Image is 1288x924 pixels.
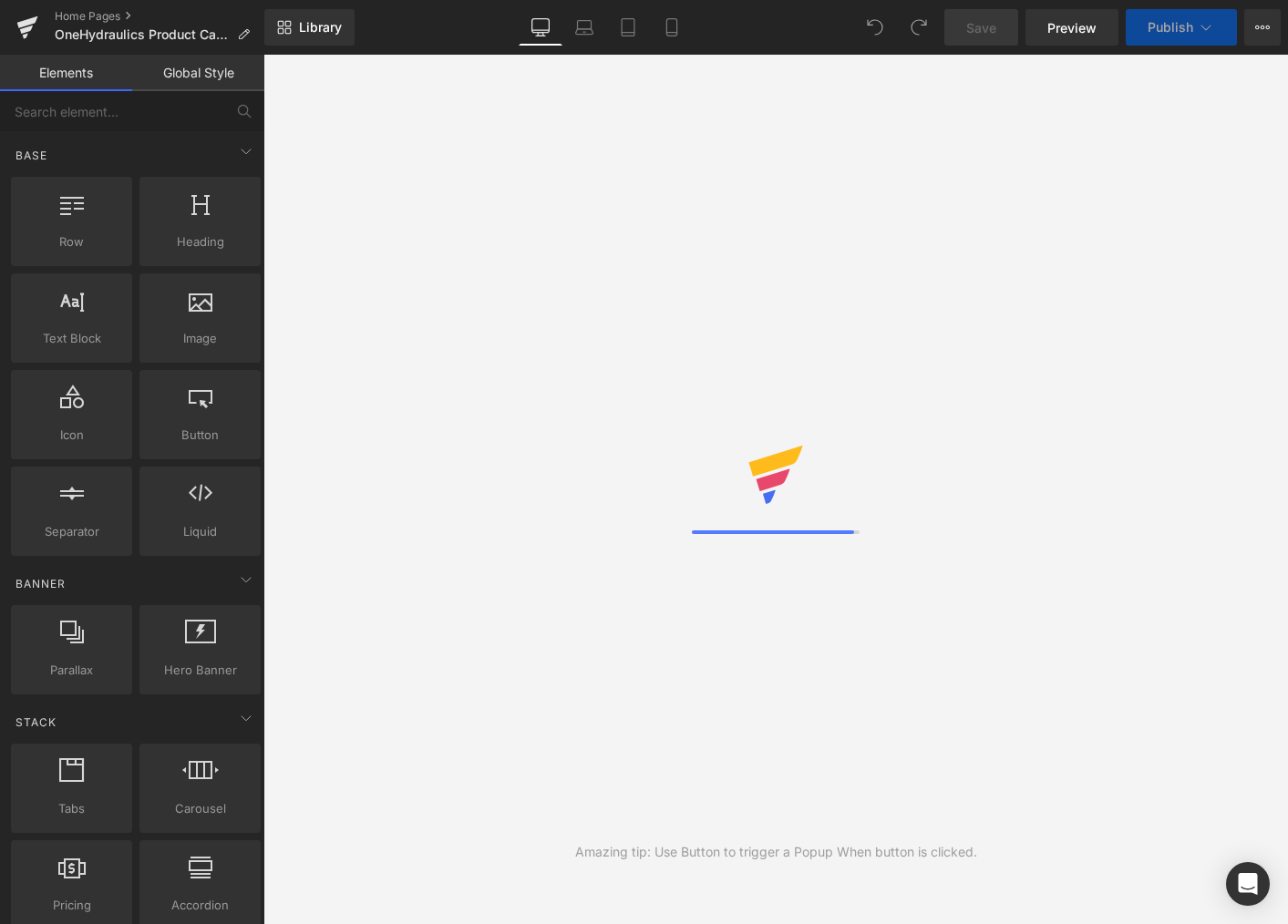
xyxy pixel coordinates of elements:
[1126,9,1237,46] button: Publish
[145,232,255,252] span: Heading
[650,9,694,46] a: Mobile
[145,522,255,541] span: Liquid
[264,9,355,46] a: New Library
[1244,9,1281,46] button: More
[16,329,127,348] span: Text Block
[14,714,58,731] span: Stack
[145,329,255,348] span: Image
[14,575,67,592] span: Banner
[857,9,893,46] button: Undo
[901,9,937,46] button: Redo
[299,19,342,36] span: Library
[606,9,650,46] a: Tablet
[575,842,977,862] div: Amazing tip: Use Button to trigger a Popup When button is clicked.
[1226,862,1270,906] div: Open Intercom Messenger
[1148,20,1193,35] span: Publish
[1025,9,1118,46] a: Preview
[1047,18,1097,37] span: Preview
[16,661,127,680] span: Parallax
[16,799,127,818] span: Tabs
[55,9,264,24] a: Home Pages
[145,426,255,445] span: Button
[145,661,255,680] span: Hero Banner
[132,55,264,91] a: Global Style
[145,799,255,818] span: Carousel
[966,18,996,37] span: Save
[16,426,127,445] span: Icon
[16,522,127,541] span: Separator
[519,9,562,46] a: Desktop
[16,232,127,252] span: Row
[16,896,127,915] span: Pricing
[55,27,230,42] span: OneHydraulics Product Categories Home
[145,896,255,915] span: Accordion
[14,147,49,164] span: Base
[562,9,606,46] a: Laptop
